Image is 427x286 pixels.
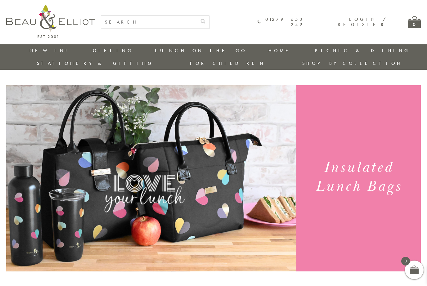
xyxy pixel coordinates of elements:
[101,16,197,29] input: SEARCH
[408,16,421,28] a: 0
[315,47,410,54] a: Picnic & Dining
[401,257,410,266] span: 0
[37,60,153,66] a: Stationery & Gifting
[6,85,296,271] img: Emily Heart Set
[6,5,95,38] img: logo
[190,60,265,66] a: For Children
[258,17,304,28] a: 01279 653 249
[338,16,386,28] a: Login / Register
[303,158,415,196] h1: Insulated Lunch Bags
[302,60,402,66] a: Shop by collection
[155,47,247,54] a: Lunch On The Go
[93,47,133,54] a: Gifting
[268,47,293,54] a: Home
[29,47,71,54] a: New in!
